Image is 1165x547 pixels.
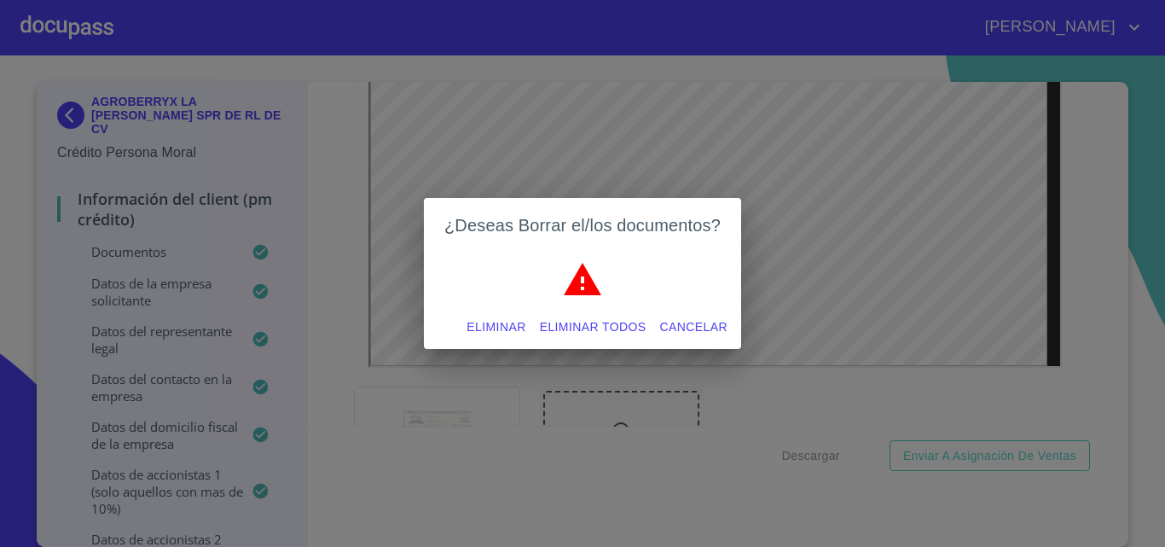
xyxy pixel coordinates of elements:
h2: ¿Deseas Borrar el/los documentos? [444,212,721,239]
button: Eliminar todos [533,311,653,343]
button: Cancelar [653,311,734,343]
span: Eliminar [467,317,525,338]
span: Eliminar todos [540,317,646,338]
button: Eliminar [460,311,532,343]
span: Cancelar [660,317,727,338]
